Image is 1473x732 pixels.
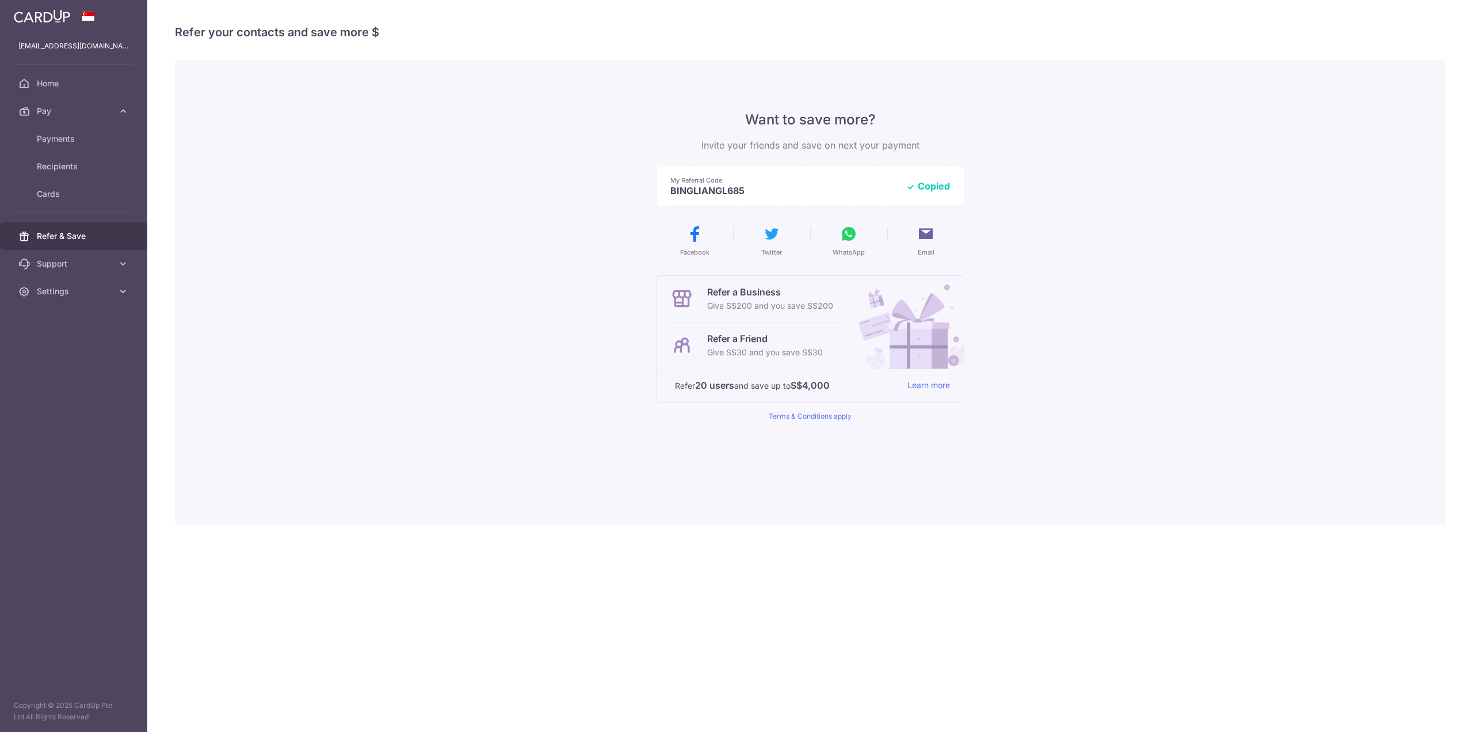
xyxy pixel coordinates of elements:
img: CardUp [14,9,70,23]
span: WhatsApp [833,248,865,257]
p: [EMAIL_ADDRESS][DOMAIN_NAME] [18,40,129,52]
span: Cards [37,188,113,200]
button: Twitter [738,225,806,257]
p: Give S$200 and you save S$200 [707,299,833,313]
h4: Refer your contacts and save more $ [175,23,1445,41]
span: Email [918,248,934,257]
p: Give S$30 and you save S$30 [707,346,823,359]
a: Learn more [907,378,950,393]
strong: 20 users [695,378,734,392]
p: Invite your friends and save on next your payment [656,138,964,152]
p: Refer a Friend [707,332,823,346]
a: Terms & Conditions apply [769,412,852,420]
p: Refer a Business [707,285,833,299]
button: WhatsApp [815,225,883,257]
span: Support [37,258,113,270]
span: Home [37,78,113,89]
p: Want to save more? [656,111,964,129]
iframe: Opens a widget where you can find more information [1399,697,1461,726]
span: Payments [37,133,113,145]
span: Pay [37,105,113,117]
span: Recipients [37,161,113,172]
span: Twitter [761,248,782,257]
img: Refer [848,276,964,369]
p: Refer and save up to [675,378,898,393]
button: Copied [906,180,950,192]
strong: S$4,000 [791,378,830,392]
p: My Referral Code [670,176,897,185]
button: Facebook [661,225,728,257]
span: Facebook [680,248,709,257]
p: BINGLIANGL685 [670,185,897,196]
button: Email [892,225,960,257]
span: Refer & Save [37,230,113,242]
span: Settings [37,286,113,297]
